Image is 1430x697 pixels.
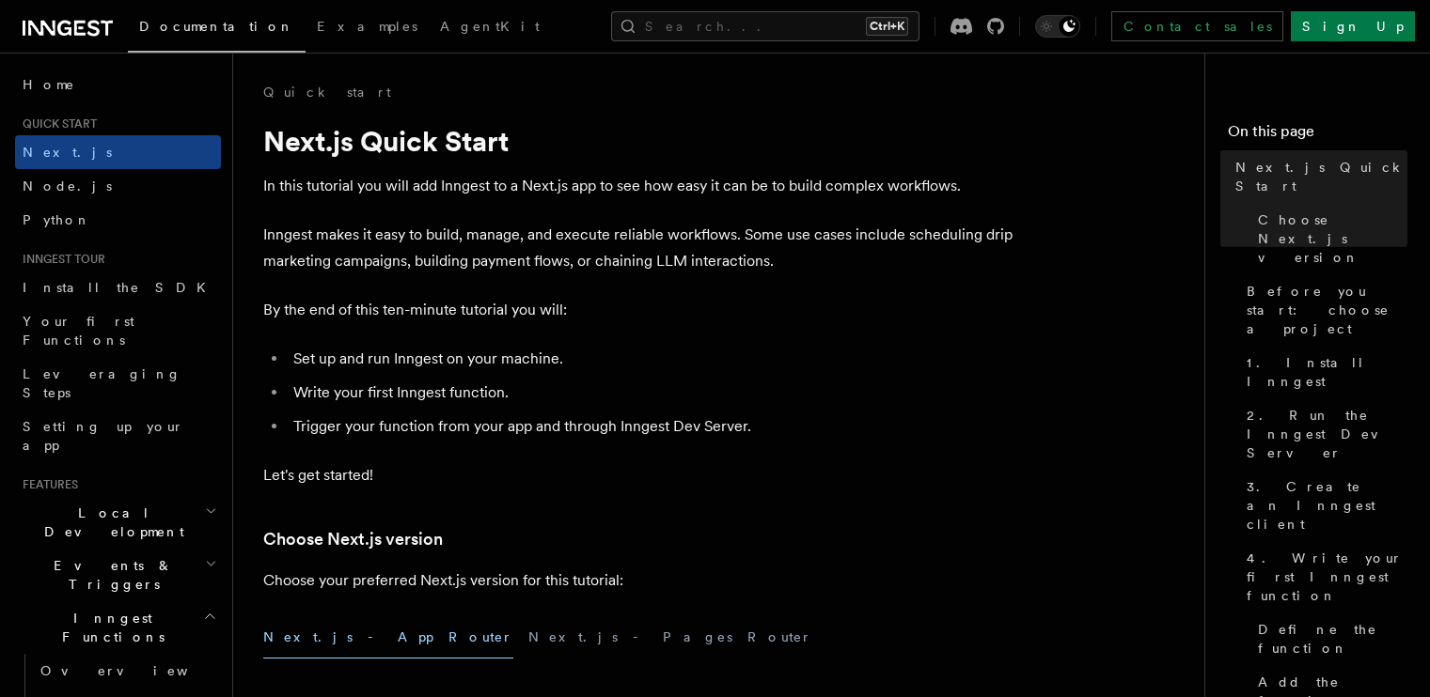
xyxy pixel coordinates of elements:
li: Write your first Inngest function. [288,379,1015,406]
span: Your first Functions [23,314,134,348]
button: Search...Ctrl+K [611,11,919,41]
a: Sign Up [1291,11,1415,41]
p: Inngest makes it easy to build, manage, and execute reliable workflows. Some use cases include sc... [263,222,1015,274]
span: Events & Triggers [15,556,205,594]
a: Quick start [263,83,391,101]
span: AgentKit [440,19,540,34]
span: Local Development [15,503,205,541]
a: Next.js Quick Start [1228,150,1407,203]
a: 3. Create an Inngest client [1239,470,1407,541]
a: Define the function [1250,612,1407,665]
h1: Next.js Quick Start [263,124,1015,158]
span: Quick start [15,116,97,132]
span: 3. Create an Inngest client [1247,477,1407,534]
a: Documentation [128,6,306,53]
a: Your first Functions [15,304,221,357]
span: Inngest Functions [15,609,203,646]
span: Home [23,75,75,94]
span: Before you start: choose a project [1247,282,1407,338]
span: 2. Run the Inngest Dev Server [1247,406,1407,462]
span: 1. Install Inngest [1247,353,1407,391]
a: Setting up your app [15,410,221,462]
a: Install the SDK [15,271,221,304]
a: Choose Next.js version [263,526,443,552]
kbd: Ctrl+K [866,17,908,36]
span: Inngest tour [15,252,105,267]
a: AgentKit [429,6,551,51]
span: Documentation [139,19,294,34]
p: Choose your preferred Next.js version for this tutorial: [263,567,1015,594]
span: Define the function [1258,620,1407,658]
button: Next.js - App Router [263,616,513,658]
span: Choose Next.js version [1258,210,1407,267]
a: Node.js [15,169,221,203]
a: Home [15,68,221,101]
span: Examples [317,19,417,34]
a: Choose Next.js version [1250,203,1407,274]
span: Next.js Quick Start [1235,158,1407,195]
a: Next.js [15,135,221,169]
span: Features [15,477,78,492]
button: Inngest Functions [15,601,221,654]
a: Before you start: choose a project [1239,274,1407,346]
button: Events & Triggers [15,549,221,601]
a: 1. Install Inngest [1239,346,1407,398]
p: Let's get started! [263,462,1015,488]
li: Set up and run Inngest on your machine. [288,346,1015,372]
a: Overview [33,654,221,688]
span: Python [23,212,91,227]
button: Toggle dark mode [1035,15,1080,38]
a: Examples [306,6,429,51]
a: 4. Write your first Inngest function [1239,541,1407,612]
span: Leveraging Steps [23,366,181,400]
span: 4. Write your first Inngest function [1247,549,1407,605]
span: Node.js [23,178,112,194]
h4: On this page [1228,120,1407,150]
a: Python [15,203,221,237]
span: Setting up your app [23,419,184,453]
a: 2. Run the Inngest Dev Server [1239,398,1407,470]
button: Next.js - Pages Router [528,616,812,658]
span: Overview [40,663,234,678]
a: Contact sales [1111,11,1283,41]
button: Local Development [15,496,221,549]
a: Leveraging Steps [15,357,221,410]
li: Trigger your function from your app and through Inngest Dev Server. [288,413,1015,440]
p: By the end of this ten-minute tutorial you will: [263,297,1015,323]
span: Next.js [23,145,112,160]
span: Install the SDK [23,280,217,295]
p: In this tutorial you will add Inngest to a Next.js app to see how easy it can be to build complex... [263,173,1015,199]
